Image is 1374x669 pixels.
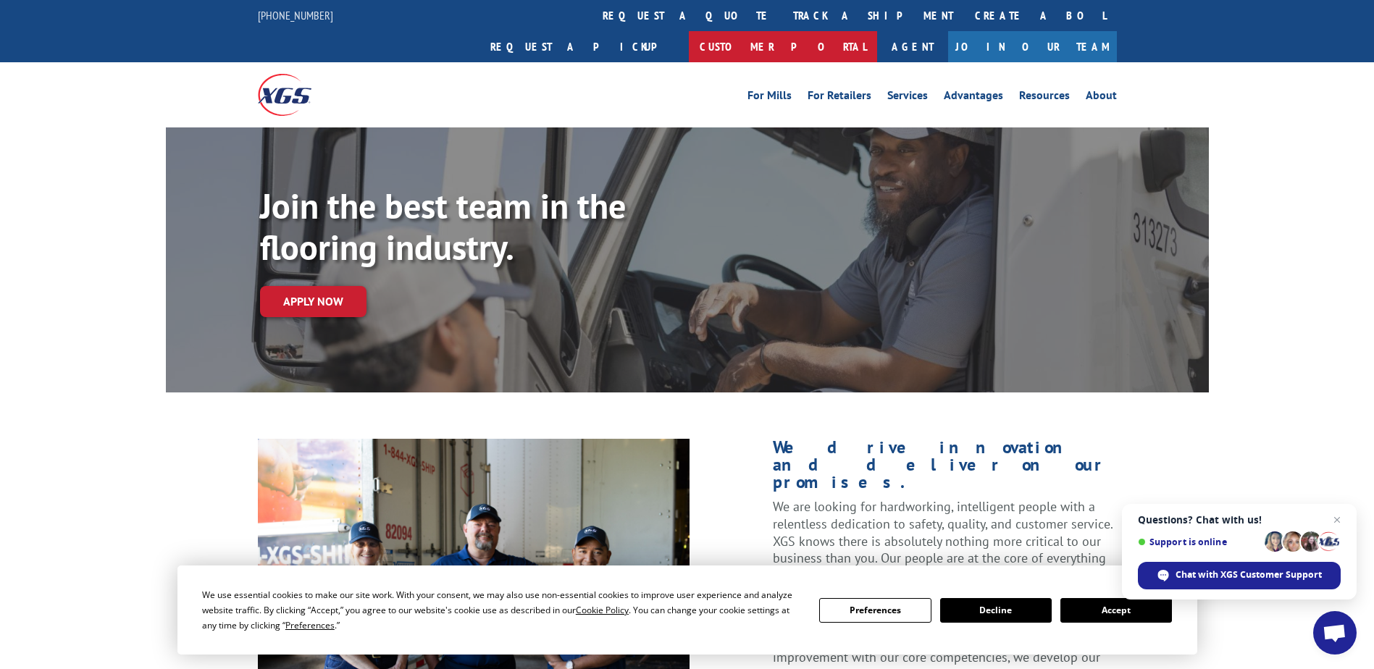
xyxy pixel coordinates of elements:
[202,587,802,633] div: We use essential cookies to make our site work. With your consent, we may also use non-essential ...
[285,619,335,631] span: Preferences
[887,90,928,106] a: Services
[260,286,366,317] a: Apply now
[944,90,1003,106] a: Advantages
[1019,90,1070,106] a: Resources
[1060,598,1172,623] button: Accept
[1176,568,1322,581] span: Chat with XGS Customer Support
[808,90,871,106] a: For Retailers
[1313,611,1357,655] div: Open chat
[1328,511,1346,529] span: Close chat
[877,31,948,62] a: Agent
[773,498,1116,597] p: We are looking for hardworking, intelligent people with a relentless dedication to safety, qualit...
[747,90,792,106] a: For Mills
[1138,562,1341,589] div: Chat with XGS Customer Support
[177,565,1197,655] div: Cookie Consent Prompt
[260,183,626,270] strong: Join the best team in the flooring industry.
[1138,537,1260,547] span: Support is online
[576,604,629,616] span: Cookie Policy
[1086,90,1117,106] a: About
[773,439,1116,498] h1: We drive innovation and deliver on our promises.
[258,8,333,22] a: [PHONE_NUMBER]
[819,598,931,623] button: Preferences
[948,31,1117,62] a: Join Our Team
[689,31,877,62] a: Customer Portal
[479,31,689,62] a: Request a pickup
[1138,514,1341,526] span: Questions? Chat with us!
[940,598,1052,623] button: Decline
